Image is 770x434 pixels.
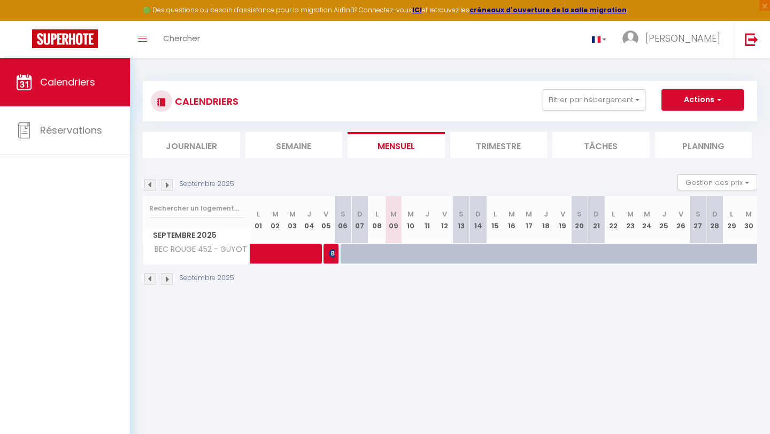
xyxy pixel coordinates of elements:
input: Rechercher un logement... [149,199,244,218]
a: ... [PERSON_NAME] [614,21,734,58]
th: 01 [250,196,267,244]
abbr: J [307,209,311,219]
abbr: V [560,209,565,219]
th: 19 [554,196,571,244]
th: 18 [537,196,555,244]
a: ICI [412,5,422,14]
th: 03 [284,196,301,244]
img: logout [745,33,758,46]
th: 15 [487,196,504,244]
button: Actions [661,89,744,111]
th: 05 [318,196,335,244]
li: Semaine [245,132,343,158]
abbr: J [662,209,666,219]
th: 06 [335,196,352,244]
img: Super Booking [32,29,98,48]
th: 11 [419,196,436,244]
button: Filtrer par hébergement [543,89,645,111]
a: créneaux d'ouverture de la salle migration [469,5,627,14]
th: 20 [571,196,588,244]
abbr: D [712,209,718,219]
th: 26 [673,196,690,244]
th: 30 [740,196,757,244]
button: Gestion des prix [677,174,757,190]
img: ... [622,30,638,46]
span: Septembre 2025 [143,228,250,243]
abbr: J [425,209,429,219]
abbr: S [696,209,700,219]
th: 21 [588,196,605,244]
p: Septembre 2025 [179,273,234,283]
th: 12 [436,196,453,244]
abbr: S [577,209,582,219]
th: 25 [656,196,673,244]
th: 17 [520,196,537,244]
h3: CALENDRIERS [172,89,238,113]
abbr: S [459,209,464,219]
th: 04 [301,196,318,244]
abbr: M [289,209,296,219]
abbr: D [357,209,363,219]
abbr: M [390,209,397,219]
span: BEC ROUGE 452 - GUYOT [145,244,250,255]
th: 07 [351,196,368,244]
abbr: D [594,209,599,219]
th: 13 [453,196,470,244]
abbr: L [730,209,733,219]
abbr: M [526,209,532,219]
abbr: M [644,209,650,219]
span: [PERSON_NAME] [645,32,720,45]
abbr: M [627,209,634,219]
th: 29 [723,196,741,244]
abbr: M [509,209,515,219]
th: 09 [385,196,402,244]
abbr: M [272,209,279,219]
li: Mensuel [348,132,445,158]
th: 08 [368,196,386,244]
th: 16 [504,196,521,244]
li: Trimestre [450,132,548,158]
li: Tâches [552,132,650,158]
th: 22 [605,196,622,244]
abbr: L [375,209,379,219]
abbr: M [745,209,752,219]
th: 10 [402,196,419,244]
li: Planning [655,132,752,158]
abbr: S [341,209,345,219]
p: Septembre 2025 [179,179,234,189]
abbr: V [442,209,447,219]
th: 27 [689,196,706,244]
abbr: M [407,209,414,219]
span: Calendriers [40,75,95,89]
abbr: D [475,209,481,219]
button: Ouvrir le widget de chat LiveChat [9,4,41,36]
span: Chercher [163,33,200,44]
abbr: L [257,209,260,219]
a: Chercher [155,21,208,58]
th: 14 [469,196,487,244]
abbr: L [494,209,497,219]
abbr: V [679,209,683,219]
th: 28 [706,196,723,244]
th: 23 [622,196,639,244]
li: Journalier [143,132,240,158]
abbr: V [324,209,328,219]
th: 24 [639,196,656,244]
abbr: L [612,209,615,219]
span: [PERSON_NAME] [329,243,335,263]
abbr: J [544,209,548,219]
th: 02 [267,196,284,244]
span: Réservations [40,123,102,137]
